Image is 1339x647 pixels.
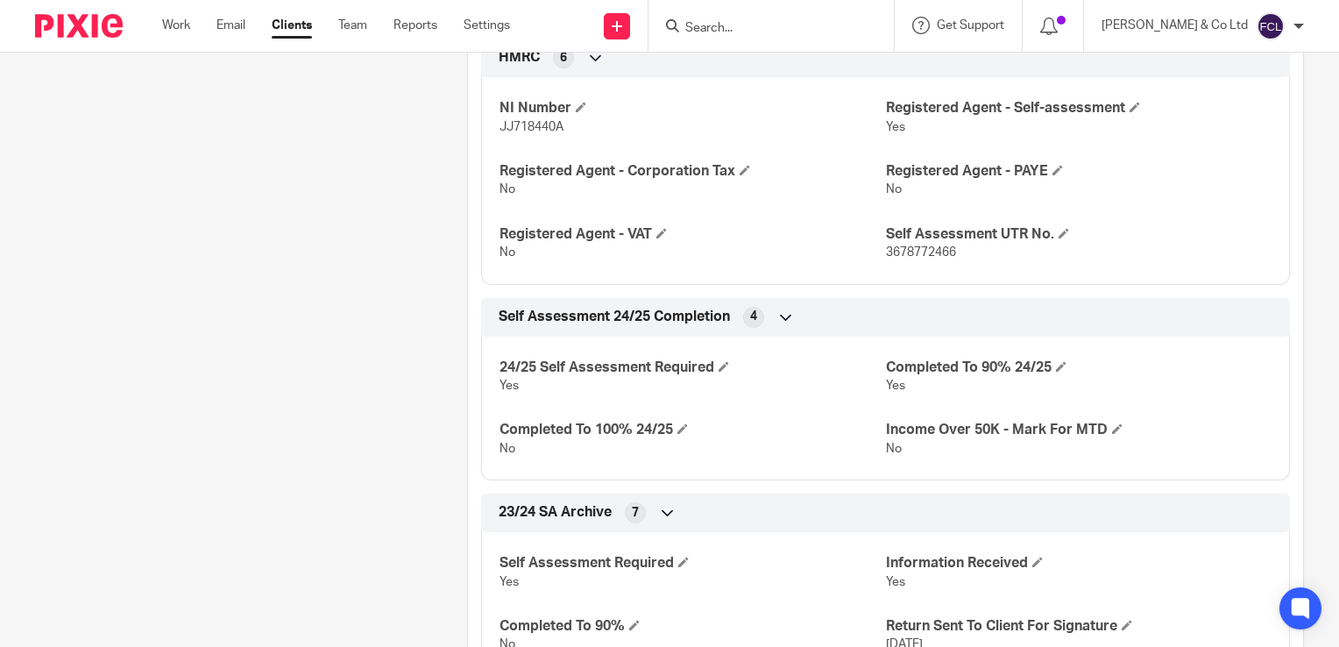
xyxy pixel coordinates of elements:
span: 7 [632,504,639,522]
span: 6 [560,49,567,67]
h4: Completed To 90% 24/25 [886,359,1272,377]
a: Work [162,17,190,34]
h4: 24/25 Self Assessment Required [499,359,885,377]
span: 3678772466 [886,246,956,259]
span: Get Support [937,19,1004,32]
span: 23/24 SA Archive [499,503,612,522]
span: Yes [886,576,905,588]
h4: Completed To 90% [499,617,885,636]
a: Clients [272,17,312,34]
a: Email [216,17,245,34]
input: Search [684,21,841,37]
h4: Information Received [886,554,1272,572]
span: 4 [750,308,757,325]
span: No [499,443,515,455]
span: JJ718440A [499,121,563,133]
img: Pixie [35,14,123,38]
h4: Registered Agent - VAT [499,225,885,244]
h4: NI Number [499,99,885,117]
span: HMRC [499,48,540,67]
span: No [886,443,902,455]
a: Reports [393,17,437,34]
span: No [886,183,902,196]
h4: Self Assessment UTR No. [886,225,1272,244]
span: No [499,183,515,196]
h4: Income Over 50K - Mark For MTD [886,421,1272,439]
a: Team [338,17,367,34]
a: Settings [464,17,510,34]
h4: Registered Agent - Self-assessment [886,99,1272,117]
img: svg%3E [1257,12,1285,40]
span: No [499,246,515,259]
span: Self Assessment 24/25 Completion [499,308,730,326]
h4: Completed To 100% 24/25 [499,421,885,439]
p: [PERSON_NAME] & Co Ltd [1102,17,1248,34]
h4: Registered Agent - PAYE [886,162,1272,181]
span: Yes [886,121,905,133]
span: Yes [886,380,905,392]
span: Yes [499,380,519,392]
h4: Return Sent To Client For Signature [886,617,1272,636]
h4: Registered Agent - Corporation Tax [499,162,885,181]
h4: Self Assessment Required [499,554,885,572]
span: Yes [499,576,519,588]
